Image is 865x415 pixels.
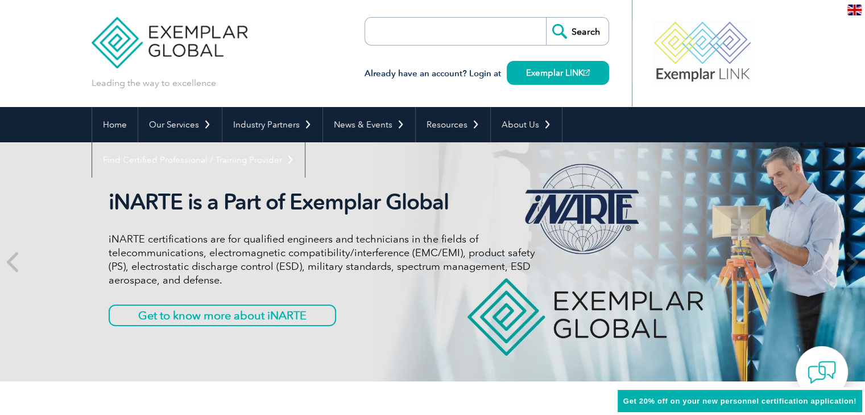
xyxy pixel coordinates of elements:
[365,67,609,81] h3: Already have an account? Login at
[92,107,138,142] a: Home
[507,61,609,85] a: Exemplar LINK
[323,107,415,142] a: News & Events
[623,397,856,405] span: Get 20% off on your new personnel certification application!
[416,107,490,142] a: Resources
[109,232,535,287] p: iNARTE certifications are for qualified engineers and technicians in the fields of telecommunicat...
[92,142,305,178] a: Find Certified Professional / Training Provider
[222,107,322,142] a: Industry Partners
[109,189,535,215] h2: iNARTE is a Part of Exemplar Global
[808,358,836,387] img: contact-chat.png
[138,107,222,142] a: Our Services
[546,18,609,45] input: Search
[109,305,336,326] a: Get to know more about iNARTE
[491,107,562,142] a: About Us
[583,69,590,76] img: open_square.png
[92,77,216,89] p: Leading the way to excellence
[847,5,862,15] img: en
